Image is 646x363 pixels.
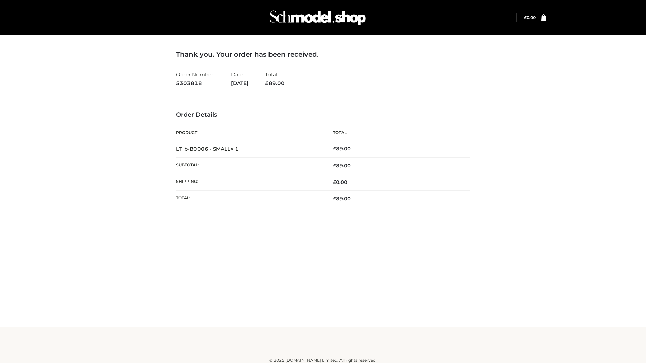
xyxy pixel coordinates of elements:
span: £ [524,15,527,20]
th: Total: [176,191,323,207]
bdi: 0.00 [524,15,536,20]
h3: Order Details [176,111,470,119]
a: £0.00 [524,15,536,20]
th: Product [176,125,323,140]
h3: Thank you. Your order has been received. [176,50,470,58]
li: Date: [231,69,248,89]
span: £ [333,179,336,185]
span: £ [333,196,336,202]
span: 89.00 [265,80,285,86]
strong: LT_b-B0006 - SMALL [176,146,239,152]
li: Order Number: [176,69,214,89]
span: £ [265,80,268,86]
th: Shipping: [176,174,323,191]
strong: × 1 [230,146,239,152]
span: 89.00 [333,196,351,202]
img: Schmodel Admin 964 [267,4,368,31]
span: 89.00 [333,163,351,169]
th: Total [323,125,470,140]
strong: 5303818 [176,79,214,88]
bdi: 89.00 [333,146,351,152]
span: £ [333,146,336,152]
strong: [DATE] [231,79,248,88]
bdi: 0.00 [333,179,347,185]
li: Total: [265,69,285,89]
th: Subtotal: [176,157,323,174]
span: £ [333,163,336,169]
